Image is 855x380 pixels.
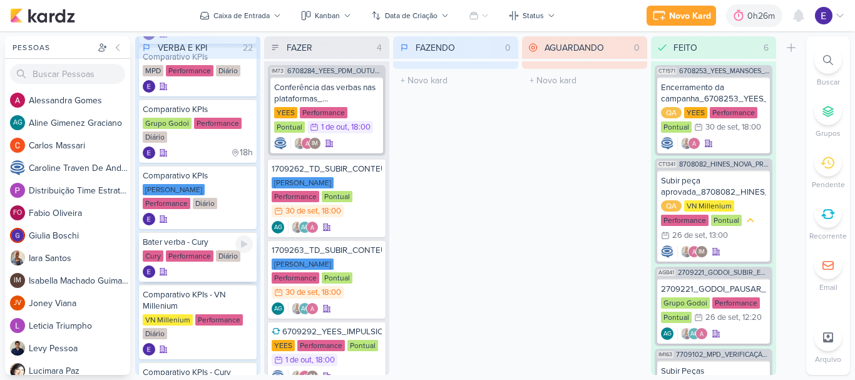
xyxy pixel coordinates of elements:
[629,41,645,54] div: 0
[321,123,347,131] div: 1 de out
[678,269,770,276] span: 2709221_GODOI_SUBIR_EM_PERFORMANCE_PEÇA_ESTÁTICA_INTEGRAÇÃO_AB
[816,128,841,139] p: Grupos
[677,327,708,340] div: Colaboradores: Iara Santos, Aline Gimenez Graciano, Alessandra Gomes
[29,139,130,152] div: C a r l o s M a s s a r i
[143,184,205,195] div: [PERSON_NAME]
[806,46,850,88] li: Ctrl + F
[672,232,705,240] div: 26 de set
[272,221,284,234] div: Aline Gimenez Graciano
[274,137,287,150] div: Criador(a): Caroline Traven De Andrade
[10,341,25,356] img: Levy Pessoa
[143,237,253,248] div: Bater verba - Cury
[274,225,282,231] p: AG
[396,71,516,90] input: + Novo kard
[143,118,192,129] div: Grupo Godoi
[285,356,312,364] div: 1 de out
[661,245,673,258] div: Criador(a): Caroline Traven De Andrade
[705,123,738,131] div: 30 de set
[10,64,125,84] input: Buscar Pessoas
[10,273,25,288] div: Isabella Machado Guimarães
[815,354,841,365] p: Arquivo
[819,282,837,293] p: Email
[677,137,700,150] div: Colaboradores: Iara Santos, Alessandra Gomes
[309,374,315,380] p: IM
[238,41,258,54] div: 22
[231,146,253,159] div: último check-in há 18 horas
[272,302,284,315] div: Aline Gimenez Graciano
[661,215,709,226] div: Performance
[657,68,677,74] span: CT1571
[297,340,345,351] div: Performance
[288,221,319,234] div: Colaboradores: Iara Santos, Aline Gimenez Graciano, Alessandra Gomes
[10,138,25,153] img: Carlos Massari
[322,272,352,284] div: Pontual
[29,207,130,220] div: F a b i o O l i v e i r a
[680,245,693,258] img: Iara Santos
[372,41,387,54] div: 4
[272,177,334,188] div: [PERSON_NAME]
[809,230,847,242] p: Recorrente
[272,221,284,234] div: Criador(a): Aline Gimenez Graciano
[272,326,382,337] div: 6709292_YEES_IMPULSIONAMENTO_SOCIAL
[318,207,341,215] div: , 18:00
[287,68,383,74] span: 6708284_YEES_PDM_OUTUBRO
[10,250,25,265] img: Iara Santos
[699,249,705,255] p: IM
[711,215,742,226] div: Pontual
[10,115,25,130] div: Aline Gimenez Graciano
[29,274,130,287] div: I s a b e l l a M a c h a d o G u i m a r ã e s
[661,137,673,150] img: Caroline Traven De Andrade
[143,343,155,356] div: Criador(a): Eduardo Quaresma
[661,107,682,118] div: QA
[679,68,770,74] span: 6708253_YEES_MANSÕES_SUBIR_PEÇAS_CAMPANHA
[10,363,25,378] img: Lucimara Paz
[677,245,708,258] div: Colaboradores: Iara Santos, Alessandra Gomes, Isabella Machado Guimarães
[29,252,130,265] div: I a r a S a n t o s
[738,123,761,131] div: , 18:00
[143,104,253,115] div: Comparativo KPIs
[312,356,335,364] div: , 18:00
[676,351,770,358] span: 7709102_MPD_VERIFICAÇÃO_CRIATIVOS_ATUAIS
[29,229,130,242] div: G i u l i a B o s c h i
[10,295,25,311] div: Joney Viana
[300,107,347,118] div: Performance
[166,250,213,262] div: Performance
[525,71,645,90] input: + Novo kard
[661,137,673,150] div: Criador(a): Caroline Traven De Andrade
[13,120,23,126] p: AG
[143,250,163,262] div: Cury
[143,80,155,93] div: Criador(a): Eduardo Quaresma
[688,327,700,340] div: Aline Gimenez Graciano
[193,198,217,209] div: Diário
[13,210,22,217] p: FO
[301,225,309,231] p: AG
[661,121,692,133] div: Pontual
[274,121,305,133] div: Pontual
[705,232,728,240] div: , 13:00
[688,137,700,150] img: Alessandra Gomes
[500,41,516,54] div: 0
[739,314,762,322] div: , 12:20
[10,8,75,23] img: kardz.app
[272,163,382,175] div: 1709262_TD_SUBIR_CONTEUDO_SOCIAL_EM_PERFORMANCE_IADL
[216,250,240,262] div: Diário
[294,137,306,150] img: Iara Santos
[14,300,21,307] p: JV
[291,221,304,234] img: Iara Santos
[684,200,734,212] div: VN Millenium
[166,65,213,76] div: Performance
[272,302,284,315] div: Criador(a): Aline Gimenez Graciano
[272,259,334,270] div: [PERSON_NAME]
[143,146,155,159] div: Criador(a): Eduardo Quaresma
[29,184,130,197] div: D i s t r i b u i ç ã o T i m e E s t r a t é g i c o
[235,235,253,253] div: Ligar relógio
[661,200,682,212] div: QA
[661,175,766,198] div: Subir peça aprovada_8708082_HINES_NOVA_PROPOSTA_PARA_REUNIAO
[143,131,167,143] div: Diário
[10,93,25,108] img: Alessandra Gomes
[29,297,130,310] div: J o n e y V i a n a
[143,170,253,182] div: Comparativo KPIs
[309,137,321,150] div: Isabella Machado Guimarães
[29,342,130,355] div: L e v y P e s s o a
[143,265,155,278] div: Criador(a): Eduardo Quaresma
